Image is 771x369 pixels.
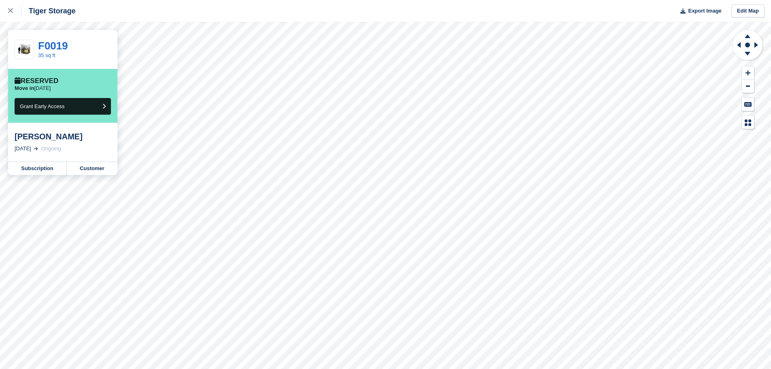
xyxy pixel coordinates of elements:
[15,85,51,92] p: [DATE]
[675,4,722,18] button: Export Image
[742,66,754,80] button: Zoom In
[742,80,754,93] button: Zoom Out
[15,132,111,141] div: [PERSON_NAME]
[15,43,34,57] img: 35-sqft-unit.jpg
[41,145,61,153] div: Ongoing
[15,98,111,115] button: Grant Early Access
[21,6,76,16] div: Tiger Storage
[688,7,721,15] span: Export Image
[20,103,65,109] span: Grant Early Access
[15,85,34,91] span: Move in
[15,145,31,153] div: [DATE]
[38,40,68,52] a: F0019
[731,4,765,18] a: Edit Map
[34,147,38,150] img: arrow-right-light-icn-cde0832a797a2874e46488d9cf13f60e5c3a73dbe684e267c42b8395dfbc2abf.svg
[742,98,754,111] button: Keyboard Shortcuts
[742,116,754,129] button: Map Legend
[8,162,67,175] a: Subscription
[67,162,117,175] a: Customer
[15,77,58,85] div: Reserved
[38,52,55,58] a: 35 sq ft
